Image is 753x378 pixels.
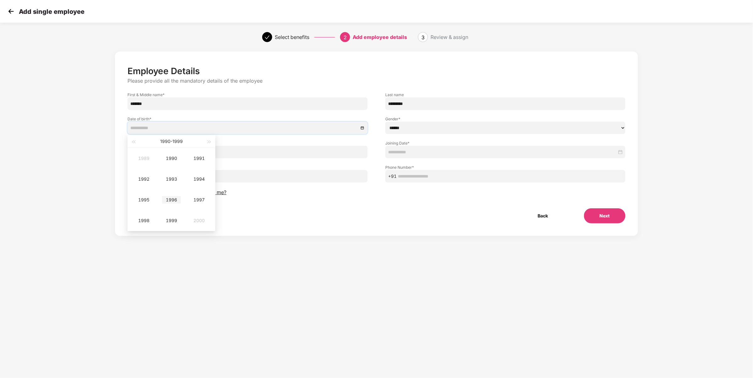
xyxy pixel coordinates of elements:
p: Add single employee [19,8,84,15]
td: 1998 [130,210,158,231]
div: Review & assign [431,32,468,42]
td: 1993 [158,169,185,189]
button: Next [584,208,626,223]
div: 1991 [190,155,209,162]
td: 1994 [185,169,213,189]
button: Back [522,208,564,223]
div: 1989 [134,155,153,162]
p: Please provide all the mandatory details of the employee [127,78,625,84]
span: 2 [344,34,347,41]
label: Last name [385,92,626,97]
label: Joining Date [385,140,626,146]
td: 1997 [185,189,213,210]
p: Employee Details [127,66,625,76]
button: 1990-1999 [160,135,183,148]
span: 3 [421,34,425,41]
td: 1991 [185,148,213,169]
div: 1996 [162,196,181,204]
label: First & Middle name [127,92,368,97]
div: 1997 [190,196,209,204]
div: 2000 [190,217,209,224]
td: 1992 [130,169,158,189]
div: Add employee details [353,32,407,42]
label: Phone Number [385,165,626,170]
td: 1989 [130,148,158,169]
td: 1990 [158,148,185,169]
div: 1992 [134,175,153,183]
div: Select benefits [275,32,309,42]
div: 1990 [162,155,181,162]
div: 1995 [134,196,153,204]
img: svg+xml;base64,PHN2ZyB4bWxucz0iaHR0cDovL3d3dy53My5vcmcvMjAwMC9zdmciIHdpZHRoPSIzMCIgaGVpZ2h0PSIzMC... [6,7,16,16]
td: 1996 [158,189,185,210]
div: 1998 [134,217,153,224]
label: Gender [385,116,626,122]
td: 2000 [185,210,213,231]
span: +91 [388,173,397,180]
div: 1999 [162,217,181,224]
label: Employee ID [127,140,368,146]
label: Email ID [127,165,368,170]
td: 1995 [130,189,158,210]
label: Date of birth [127,116,368,122]
span: check [265,35,270,40]
div: 1993 [162,175,181,183]
div: 1994 [190,175,209,183]
td: 1999 [158,210,185,231]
